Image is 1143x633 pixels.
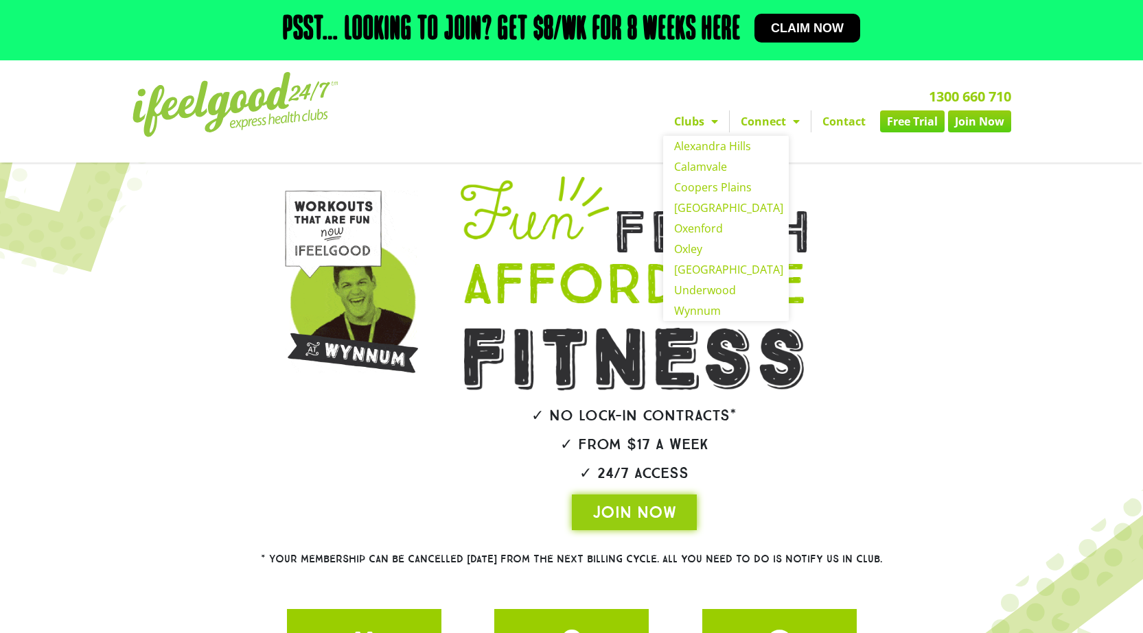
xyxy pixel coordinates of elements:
a: Coopers Plains [663,177,789,198]
h2: ✓ From $17 a week [422,437,846,452]
ul: Clubs [663,136,789,321]
nav: Menu [445,110,1011,132]
h2: ✓ 24/7 Access [422,466,846,481]
a: Alexandra Hills [663,136,789,156]
a: 1300 660 710 [929,87,1011,106]
a: Underwood [663,280,789,300]
a: [GEOGRAPHIC_DATA] [663,259,789,280]
a: Clubs [663,110,729,132]
span: Claim now [771,22,844,34]
a: Contact [811,110,877,132]
a: Oxley [663,239,789,259]
h2: Psst… Looking to join? Get $8/wk for 8 weeks here [283,14,741,47]
h2: * Your membership can be cancelled [DATE] from the next billing cycle. All you need to do is noti... [211,554,932,564]
a: Wynnum [663,300,789,321]
a: Oxenford [663,218,789,239]
a: Calamvale [663,156,789,177]
span: JOIN NOW [592,501,676,523]
a: Join Now [948,110,1011,132]
a: [GEOGRAPHIC_DATA] [663,198,789,218]
a: Free Trial [880,110,945,132]
a: Claim now [754,14,860,43]
a: Connect [730,110,811,132]
a: JOIN NOW [572,494,697,530]
h2: ✓ No lock-in contracts* [422,408,846,423]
